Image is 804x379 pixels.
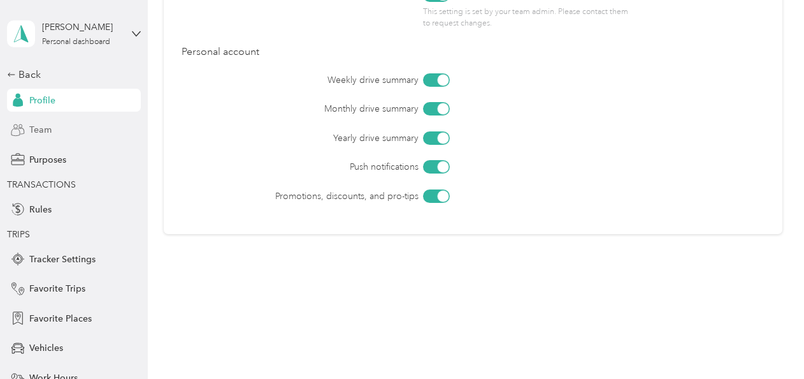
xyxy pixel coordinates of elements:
div: Back [7,67,134,82]
span: Profile [29,94,55,107]
span: Purposes [29,153,66,167]
p: This setting is set by your team admin. Please contact them to request changes. [423,6,636,29]
span: Favorite Places [29,312,92,325]
span: Favorite Trips [29,282,85,295]
span: Rules [29,203,52,216]
span: Team [29,123,52,137]
label: Monthly drive summary [253,102,419,115]
label: Weekly drive summary [253,73,419,87]
span: Vehicles [29,341,63,355]
div: [PERSON_NAME] [42,20,122,34]
label: Promotions, discounts, and pro-tips [253,189,419,203]
div: Personal account [182,45,765,60]
span: Tracker Settings [29,253,96,266]
div: Personal dashboard [42,38,110,46]
iframe: Everlance-gr Chat Button Frame [733,308,804,379]
span: TRANSACTIONS [7,179,76,190]
label: Yearly drive summary [253,131,419,145]
span: TRIPS [7,229,30,240]
label: Push notifications [253,160,419,174]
